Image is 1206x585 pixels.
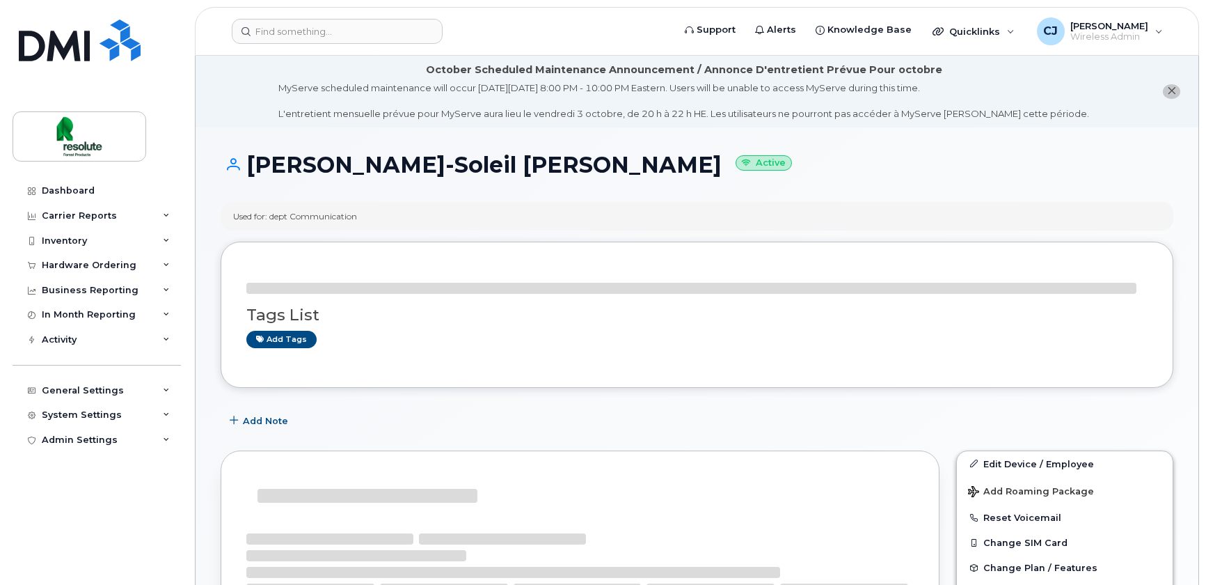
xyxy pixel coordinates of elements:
[736,155,792,171] small: Active
[243,414,288,428] span: Add Note
[968,486,1094,499] span: Add Roaming Package
[983,563,1097,573] span: Change Plan / Features
[278,81,1089,120] div: MyServe scheduled maintenance will occur [DATE][DATE] 8:00 PM - 10:00 PM Eastern. Users will be u...
[221,153,1173,177] h1: [PERSON_NAME]-Soleil [PERSON_NAME]
[957,530,1173,555] button: Change SIM Card
[957,451,1173,476] a: Edit Device / Employee
[221,409,300,434] button: Add Note
[246,331,317,348] a: Add tags
[246,306,1148,324] h3: Tags List
[957,555,1173,580] button: Change Plan / Features
[233,210,357,222] div: Used for: dept Communication
[426,63,942,77] div: October Scheduled Maintenance Announcement / Annonce D'entretient Prévue Pour octobre
[1163,84,1180,99] button: close notification
[957,505,1173,530] button: Reset Voicemail
[957,476,1173,505] button: Add Roaming Package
